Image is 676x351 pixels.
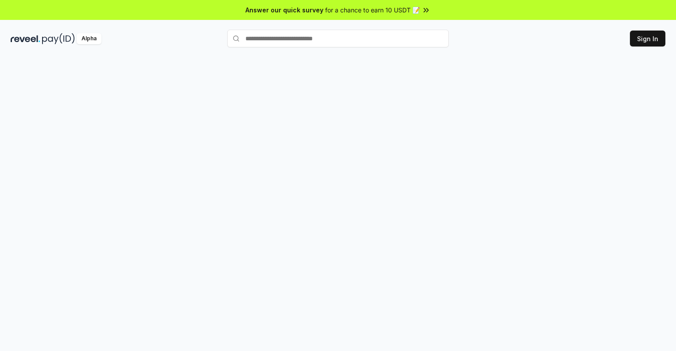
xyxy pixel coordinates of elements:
[245,5,323,15] span: Answer our quick survey
[630,31,665,46] button: Sign In
[325,5,420,15] span: for a chance to earn 10 USDT 📝
[77,33,101,44] div: Alpha
[11,33,40,44] img: reveel_dark
[42,33,75,44] img: pay_id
